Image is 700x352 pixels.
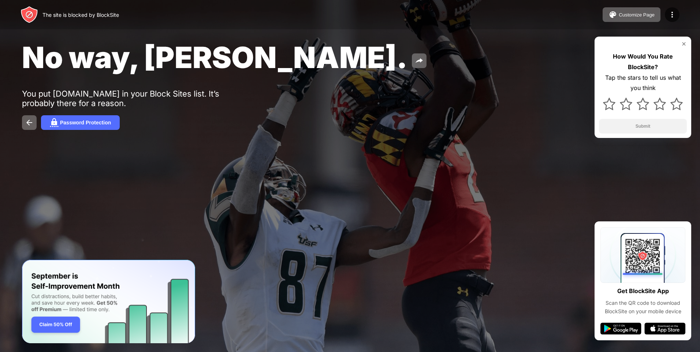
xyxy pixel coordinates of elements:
[41,115,120,130] button: Password Protection
[600,299,685,315] div: Scan the QR code to download BlockSite on your mobile device
[42,12,119,18] div: The site is blocked by BlockSite
[22,89,248,108] div: You put [DOMAIN_NAME] in your Block Sites list. It’s probably there for a reason.
[60,120,111,126] div: Password Protection
[599,51,687,72] div: How Would You Rate BlockSite?
[21,6,38,23] img: header-logo.svg
[668,10,677,19] img: menu-icon.svg
[603,98,615,110] img: star.svg
[681,41,687,47] img: rate-us-close.svg
[22,260,195,344] iframe: Banner
[608,10,617,19] img: pallet.svg
[599,119,687,134] button: Submit
[603,7,660,22] button: Customize Page
[22,40,407,75] span: No way, [PERSON_NAME].
[599,72,687,94] div: Tap the stars to tell us what you think
[50,118,59,127] img: password.svg
[600,323,641,334] img: google-play.svg
[670,98,683,110] img: star.svg
[654,98,666,110] img: star.svg
[415,56,424,65] img: share.svg
[637,98,649,110] img: star.svg
[620,98,632,110] img: star.svg
[25,118,34,127] img: back.svg
[619,12,655,18] div: Customize Page
[617,286,669,296] div: Get BlockSite App
[600,227,685,283] img: qrcode.svg
[644,323,685,334] img: app-store.svg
